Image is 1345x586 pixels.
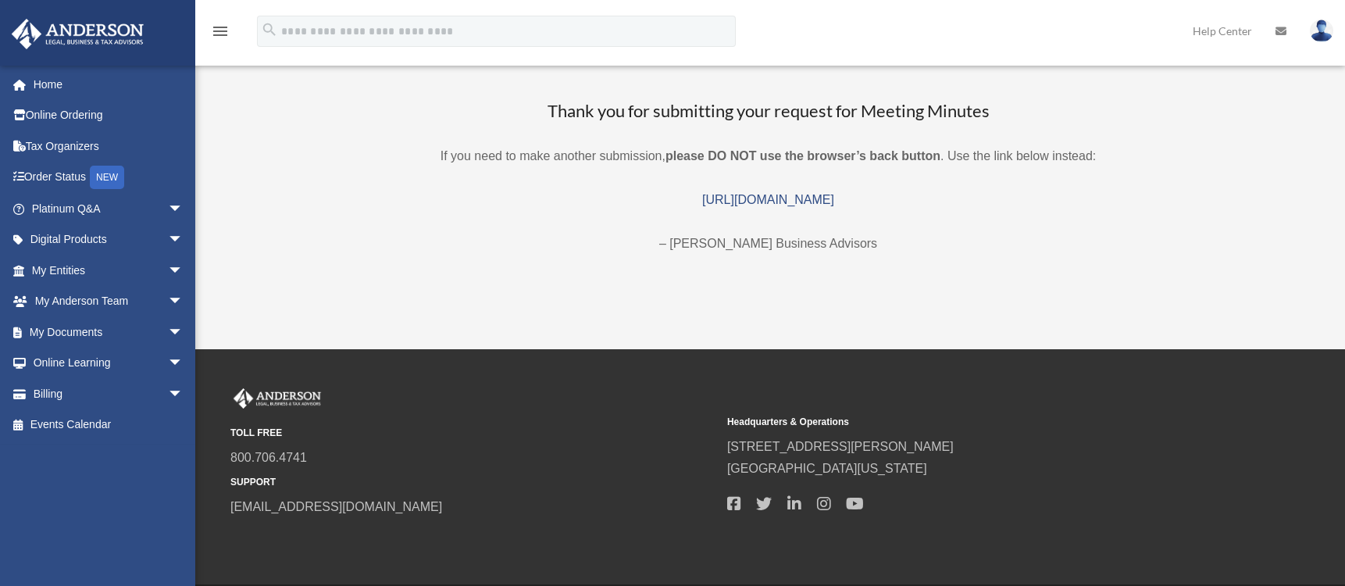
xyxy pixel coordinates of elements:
b: please DO NOT use the browser’s back button [665,149,940,163]
a: Billingarrow_drop_down [11,378,207,409]
small: SUPPORT [230,474,716,491]
i: search [261,21,278,38]
img: Anderson Advisors Platinum Portal [230,388,324,409]
a: [URL][DOMAIN_NAME] [702,193,834,206]
p: If you need to make another submission, . Use the link below instead: [211,145,1325,167]
a: [GEOGRAPHIC_DATA][US_STATE] [727,462,927,475]
small: TOLL FREE [230,425,716,441]
span: arrow_drop_down [168,193,199,225]
a: Online Learningarrow_drop_down [11,348,207,379]
a: My Documentsarrow_drop_down [11,316,207,348]
span: arrow_drop_down [168,316,199,348]
a: 800.706.4741 [230,451,307,464]
a: [STREET_ADDRESS][PERSON_NAME] [727,440,954,453]
span: arrow_drop_down [168,348,199,380]
span: arrow_drop_down [168,224,199,256]
img: Anderson Advisors Platinum Portal [7,19,148,49]
a: Online Ordering [11,100,207,131]
span: arrow_drop_down [168,378,199,410]
a: Home [11,69,207,100]
small: Headquarters & Operations [727,414,1213,431]
a: [EMAIL_ADDRESS][DOMAIN_NAME] [230,500,442,513]
img: User Pic [1310,20,1333,42]
a: Digital Productsarrow_drop_down [11,224,207,255]
a: Events Calendar [11,409,207,441]
h3: Thank you for submitting your request for Meeting Minutes [211,99,1325,123]
a: Tax Organizers [11,130,207,162]
span: arrow_drop_down [168,286,199,318]
div: NEW [90,166,124,189]
span: arrow_drop_down [168,255,199,287]
a: Order StatusNEW [11,162,207,194]
a: My Anderson Teamarrow_drop_down [11,286,207,317]
p: – [PERSON_NAME] Business Advisors [211,233,1325,255]
a: My Entitiesarrow_drop_down [11,255,207,286]
a: Platinum Q&Aarrow_drop_down [11,193,207,224]
a: menu [211,27,230,41]
i: menu [211,22,230,41]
